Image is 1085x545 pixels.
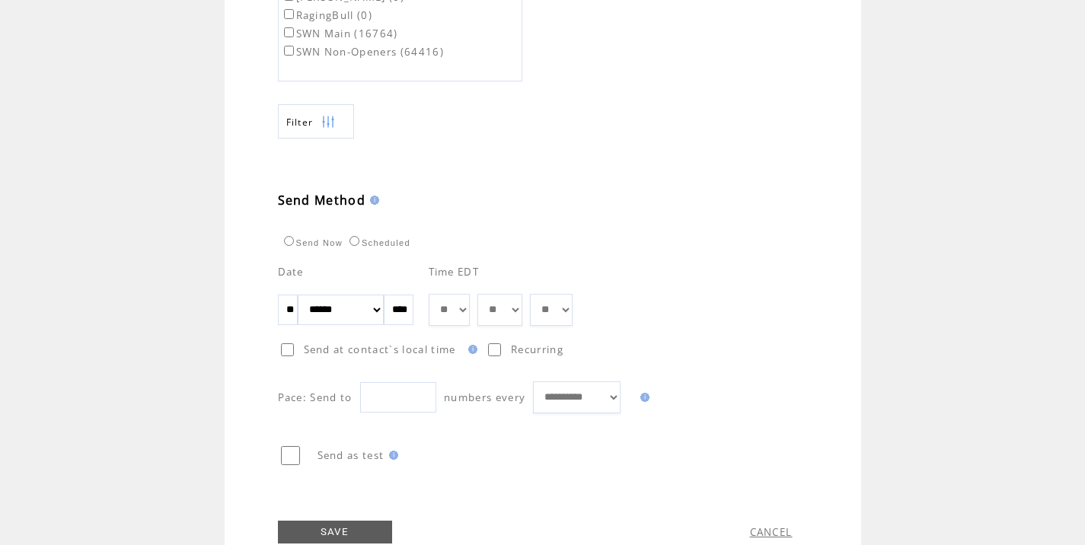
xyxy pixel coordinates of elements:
img: help.gif [636,393,649,402]
label: SWN Non-Openers (64416) [281,45,445,59]
img: help.gif [464,345,477,354]
input: Scheduled [349,236,359,246]
span: Show filters [286,116,314,129]
span: Send as test [318,448,385,462]
input: SWN Non-Openers (64416) [284,46,294,56]
img: help.gif [385,451,398,460]
a: Filter [278,104,354,139]
a: CANCEL [750,525,793,539]
span: Date [278,265,304,279]
input: RagingBull (0) [284,9,294,19]
label: Send Now [280,238,343,247]
span: numbers every [444,390,525,404]
span: Send at contact`s local time [304,343,456,356]
input: Send Now [284,236,294,246]
span: Pace: Send to [278,390,353,404]
span: Time EDT [429,265,480,279]
label: SWN Main (16764) [281,27,398,40]
img: filters.png [321,105,335,139]
img: help.gif [365,196,379,205]
span: Recurring [511,343,563,356]
input: SWN Main (16764) [284,27,294,37]
label: RagingBull (0) [281,8,373,22]
span: Send Method [278,192,366,209]
label: Scheduled [346,238,410,247]
a: SAVE [278,521,392,543]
